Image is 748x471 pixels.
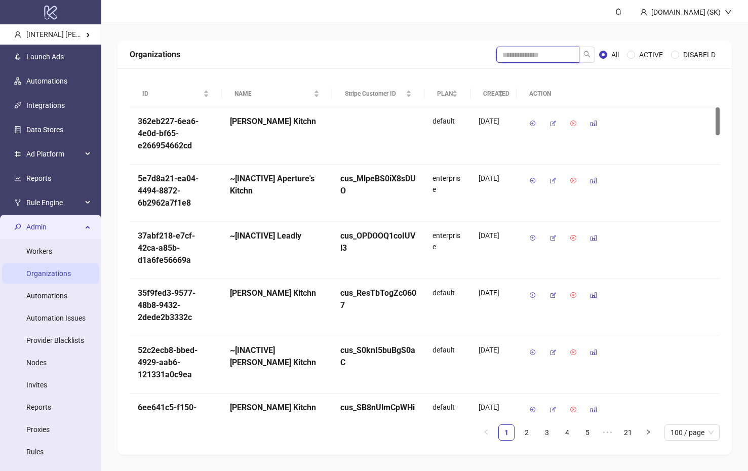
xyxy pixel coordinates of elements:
span: bell [615,8,622,15]
a: Provider Blacklists [26,336,84,344]
th: Stripe Customer ID [332,81,424,107]
span: 100 / page [671,425,714,440]
div: [DOMAIN_NAME] (SK) [647,7,725,18]
h5: [PERSON_NAME] Kitchn [230,287,324,299]
span: Admin [26,217,82,237]
div: enterprise [424,165,470,222]
a: Data Stores [26,126,63,134]
span: user [14,31,21,38]
li: 4 [559,424,575,441]
div: [DATE] [479,230,508,241]
h5: 5e7d8a21-ea04-4494-8872-6b2962a7f1e8 [138,173,214,209]
h5: cus_S0knI5buBgS0aC [340,344,416,369]
h5: [PERSON_NAME] Kitchn [230,402,324,414]
div: Organizations [130,48,496,61]
span: ID [142,89,201,99]
div: default [424,279,470,336]
span: ACTIVE [635,49,667,60]
span: PLAN [437,89,450,99]
span: NAME [234,89,311,99]
div: default [424,336,470,394]
a: Automations [26,77,67,85]
h5: [PERSON_NAME] Kitchn [230,115,324,128]
span: Rule Engine [26,192,82,213]
div: default [424,394,470,451]
div: [DATE] [479,115,508,127]
span: DISABELD [679,49,720,60]
h5: 362eb227-6ea6-4e0d-bf65-e266954662cd [138,115,214,152]
th: NAME [222,81,332,107]
h5: cus_OPDOOQ1coIUVl3 [340,230,416,254]
span: fork [14,199,21,206]
th: PLAN [424,81,470,107]
a: 2 [519,425,534,440]
a: Workers [26,247,52,255]
li: Previous Page [478,424,494,441]
button: left [478,424,494,441]
a: 3 [539,425,555,440]
div: [DATE] [479,344,508,356]
span: user [640,9,647,16]
li: Next 5 Pages [600,424,616,441]
a: Organizations [26,269,71,278]
th: ACTION [517,81,720,107]
h5: 35f9fed3-9577-48b8-9432-2dede2b3332c [138,287,214,324]
div: [DATE] [479,287,508,298]
a: Rules [26,448,44,456]
div: Page Size [664,424,720,441]
a: 4 [560,425,575,440]
span: Ad Platform [26,144,82,164]
a: Reports [26,174,51,182]
span: key [14,223,21,230]
span: All [607,49,623,60]
a: Launch Ads [26,53,64,61]
span: Stripe Customer ID [345,89,404,99]
span: number [14,150,21,158]
a: Nodes [26,359,47,367]
a: 21 [620,425,636,440]
div: [DATE] [479,402,508,413]
li: 1 [498,424,515,441]
a: 5 [580,425,595,440]
button: right [640,424,656,441]
span: [INTERNAL] [PERSON_NAME] Kitchn [26,30,141,38]
a: Integrations [26,101,65,109]
div: enterprise [424,222,470,279]
a: Invites [26,381,47,389]
h5: cus_SB8nUlmCpWHi4v [340,402,416,426]
span: left [483,429,489,435]
a: 1 [499,425,514,440]
h5: ~[INACTIVE] Aperture's Kitchn [230,173,324,197]
span: down [725,9,732,16]
span: right [645,429,651,435]
h5: 52c2ecb8-bbed-4929-aab6-121331a0c9ea [138,344,214,381]
li: 21 [620,424,636,441]
a: Automations [26,292,67,300]
li: 3 [539,424,555,441]
h5: ~[INACTIVE] Leadly [230,230,324,242]
a: Reports [26,403,51,411]
a: Automation Issues [26,314,86,322]
h5: ~[INACTIVE] [PERSON_NAME] Kitchn [230,344,324,369]
div: [DATE] [479,173,508,184]
li: 5 [579,424,596,441]
li: 2 [519,424,535,441]
h5: cus_MlpeBS0iX8sDUO [340,173,416,197]
h5: 6ee641c5-f150-4edb-a74c-2c1a77e12a6c [138,402,214,438]
h5: cus_ResTbTogZc0607 [340,287,416,311]
th: CREATED [470,81,517,107]
span: ••• [600,424,616,441]
span: search [583,51,590,58]
a: Proxies [26,425,50,434]
h5: 37abf218-e7cf-42ca-a85b-d1a6fe56669a [138,230,214,266]
li: Next Page [640,424,656,441]
div: default [424,107,470,165]
span: CREATED [483,89,496,99]
th: ID [130,81,222,107]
